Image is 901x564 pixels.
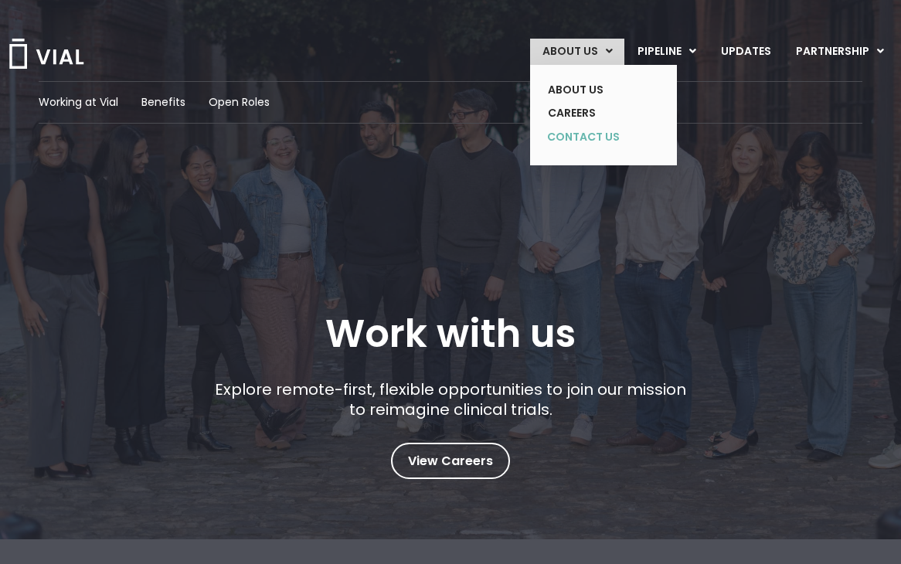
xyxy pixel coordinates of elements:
img: Vial Logo [8,39,85,69]
a: Working at Vial [39,94,118,110]
a: ABOUT US [535,78,648,102]
a: UPDATES [709,39,783,65]
a: CAREERS [535,101,648,125]
a: PIPELINEMenu Toggle [625,39,708,65]
a: View Careers [391,443,510,479]
a: CONTACT US [535,125,648,150]
a: Benefits [141,94,185,110]
a: ABOUT USMenu Toggle [530,39,624,65]
p: Explore remote-first, flexible opportunities to join our mission to reimagine clinical trials. [209,379,692,420]
span: View Careers [408,451,493,471]
a: Open Roles [209,94,270,110]
a: PARTNERSHIPMenu Toggle [784,39,896,65]
h1: Work with us [325,311,576,356]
